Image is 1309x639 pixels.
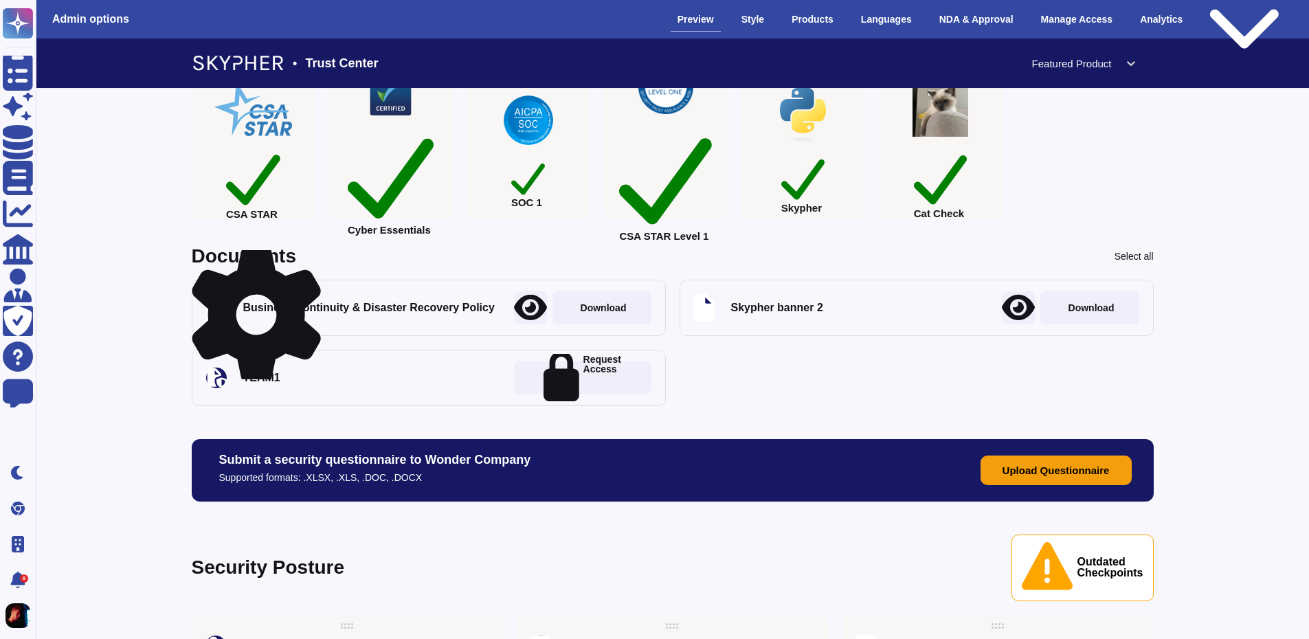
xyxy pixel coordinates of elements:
[20,574,28,583] div: 8
[501,93,556,148] img: check
[305,57,378,69] span: Trust Center
[348,126,434,235] div: Cyber Essentials
[293,57,297,69] span: •
[346,65,436,115] img: check
[1011,535,1154,601] div: Outdated Checkpoints
[219,453,897,468] h3: Submit a security questionnaire to Wonder Company
[1133,8,1189,31] div: Analytics
[1034,8,1120,31] div: Manage Access
[192,49,285,77] img: Company Banner
[785,8,840,31] div: Products
[226,147,280,219] div: CSA STAR
[192,558,345,577] div: Security Posture
[913,82,969,137] img: check
[619,125,711,240] div: CSA STAR Level 1
[1032,58,1112,69] div: Featured Product
[671,8,721,32] div: Preview
[192,247,296,266] div: Documents
[1115,251,1154,261] div: Select all
[981,456,1132,485] button: Upload Questionnaire
[781,153,825,213] div: Skypher
[583,355,621,402] p: Request Access
[511,159,545,208] div: SOC 1
[1069,303,1115,313] p: Download
[735,8,771,31] div: Style
[52,12,129,25] h3: Admin options
[219,473,897,482] p: Supported formats: .XLSX, .XLS, .DOC, .DOCX
[914,148,967,219] div: Cat Check
[932,8,1020,31] div: NDA & Approval
[5,603,30,628] img: user
[731,301,823,315] div: Skypher banner 2
[581,303,627,313] p: Download
[3,601,40,631] button: user
[214,81,293,136] img: check
[780,87,825,142] img: check
[854,8,919,31] div: Languages
[243,301,495,315] div: Business Continuity & Disaster Recovery Policy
